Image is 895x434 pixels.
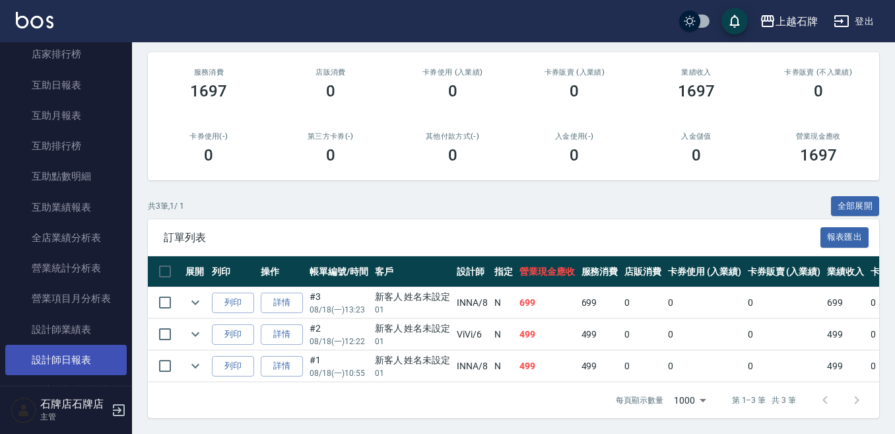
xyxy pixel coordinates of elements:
[665,319,745,350] td: 0
[148,200,184,212] p: 共 3 筆, 1 / 1
[310,367,368,379] p: 08/18 (一) 10:55
[372,256,454,287] th: 客戶
[5,39,127,69] a: 店家排行榜
[212,324,254,345] button: 列印
[529,132,620,141] h2: 入金使用(-)
[453,287,491,318] td: INNA /8
[164,68,254,77] h3: 服務消費
[261,293,303,313] a: 詳情
[261,324,303,345] a: 詳情
[516,319,578,350] td: 499
[5,223,127,253] a: 全店業績分析表
[310,336,368,347] p: 08/18 (一) 12:22
[182,256,209,287] th: 展開
[185,293,205,312] button: expand row
[570,146,579,164] h3: 0
[570,82,579,100] h3: 0
[529,68,620,77] h2: 卡券販賣 (入業績)
[678,82,715,100] h3: 1697
[773,132,863,141] h2: 營業現金應收
[824,351,867,382] td: 499
[669,382,711,418] div: 1000
[11,397,37,423] img: Person
[824,287,867,318] td: 699
[209,256,257,287] th: 列印
[800,146,837,164] h3: 1697
[820,227,869,248] button: 報表匯出
[40,398,108,411] h5: 石牌店石牌店
[692,146,701,164] h3: 0
[164,231,820,244] span: 訂單列表
[745,256,824,287] th: 卡券販賣 (入業績)
[185,356,205,376] button: expand row
[40,411,108,423] p: 主管
[5,192,127,223] a: 互助業績報表
[375,290,451,304] div: 新客人 姓名未設定
[745,351,824,382] td: 0
[665,351,745,382] td: 0
[407,132,498,141] h2: 其他付款方式(-)
[491,351,516,382] td: N
[5,283,127,314] a: 營業項目月分析表
[578,319,622,350] td: 499
[491,319,516,350] td: N
[578,256,622,287] th: 服務消費
[578,287,622,318] td: 699
[212,356,254,377] button: 列印
[5,70,127,100] a: 互助日報表
[616,394,663,406] p: 每頁顯示數量
[407,68,498,77] h2: 卡券使用 (入業績)
[286,132,376,141] h2: 第三方卡券(-)
[651,68,742,77] h2: 業績收入
[831,196,880,217] button: 全部展開
[773,68,863,77] h2: 卡券販賣 (不入業績)
[453,319,491,350] td: ViVi /6
[286,68,376,77] h2: 店販消費
[516,256,578,287] th: 營業現金應收
[5,375,127,406] a: 設計師業績分析表
[453,256,491,287] th: 設計師
[665,256,745,287] th: 卡券使用 (入業績)
[814,82,823,100] h3: 0
[310,304,368,316] p: 08/18 (一) 13:23
[448,146,457,164] h3: 0
[204,146,213,164] h3: 0
[745,319,824,350] td: 0
[5,131,127,161] a: 互助排行榜
[5,345,127,375] a: 設計師日報表
[776,13,818,30] div: 上越石牌
[754,8,823,35] button: 上越石牌
[491,256,516,287] th: 指定
[621,351,665,382] td: 0
[212,293,254,313] button: 列印
[453,351,491,382] td: INNA /8
[306,256,372,287] th: 帳單編號/時間
[261,356,303,377] a: 詳情
[326,146,335,164] h3: 0
[820,231,869,243] a: 報表匯出
[745,287,824,318] td: 0
[375,367,451,379] p: 01
[665,287,745,318] td: 0
[375,336,451,347] p: 01
[448,82,457,100] h3: 0
[491,287,516,318] td: N
[621,287,665,318] td: 0
[651,132,742,141] h2: 入金儲值
[621,256,665,287] th: 店販消費
[375,353,451,367] div: 新客人 姓名未設定
[5,314,127,345] a: 設計師業績表
[828,9,879,34] button: 登出
[164,132,254,141] h2: 卡券使用(-)
[306,287,372,318] td: #3
[190,82,227,100] h3: 1697
[375,322,451,336] div: 新客人 姓名未設定
[824,256,867,287] th: 業績收入
[5,100,127,131] a: 互助月報表
[185,324,205,344] button: expand row
[375,304,451,316] p: 01
[824,319,867,350] td: 499
[732,394,796,406] p: 第 1–3 筆 共 3 筆
[578,351,622,382] td: 499
[5,253,127,283] a: 營業統計分析表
